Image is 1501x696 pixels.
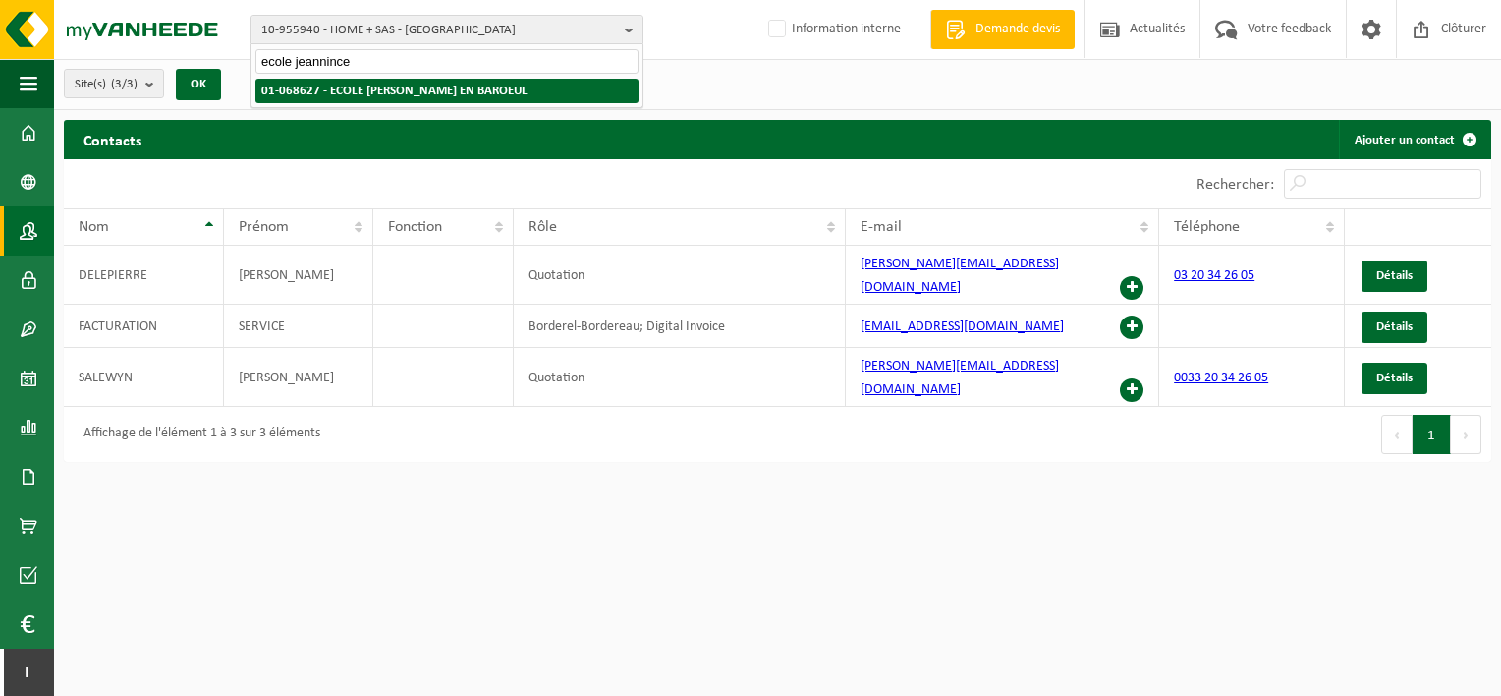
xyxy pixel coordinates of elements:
[224,348,372,407] td: [PERSON_NAME]
[764,15,901,44] label: Information interne
[64,246,224,305] td: DELEPIERRE
[388,219,442,235] span: Fonction
[1381,415,1413,454] button: Previous
[528,219,557,235] span: Rôle
[861,219,902,235] span: E-mail
[930,10,1075,49] a: Demande devis
[64,69,164,98] button: Site(s)(3/3)
[111,78,138,90] count: (3/3)
[255,49,639,74] input: Chercher des succursales liées
[261,16,617,45] span: 10-955940 - HOME + SAS - [GEOGRAPHIC_DATA]
[1174,219,1240,235] span: Téléphone
[1376,372,1413,384] span: Détails
[239,219,289,235] span: Prénom
[1174,371,1268,385] a: 0033 20 34 26 05
[75,70,138,99] span: Site(s)
[514,348,847,407] td: Quotation
[261,85,528,97] strong: 01-068627 - ECOLE [PERSON_NAME] EN BAROEUL
[514,305,847,348] td: Borderel-Bordereau; Digital Invoice
[224,246,372,305] td: [PERSON_NAME]
[1174,268,1254,283] a: 03 20 34 26 05
[861,257,1059,295] a: [PERSON_NAME][EMAIL_ADDRESS][DOMAIN_NAME]
[1196,177,1274,193] label: Rechercher:
[1362,261,1427,292] a: Détails
[224,305,372,348] td: SERVICE
[64,348,224,407] td: SALEWYN
[971,20,1065,39] span: Demande devis
[1413,415,1451,454] button: 1
[1362,363,1427,394] a: Détails
[1451,415,1481,454] button: Next
[176,69,221,100] button: OK
[1339,120,1489,159] a: Ajouter un contact
[74,417,320,452] div: Affichage de l'élément 1 à 3 sur 3 éléments
[1362,312,1427,343] a: Détails
[861,359,1059,397] a: [PERSON_NAME][EMAIL_ADDRESS][DOMAIN_NAME]
[79,219,109,235] span: Nom
[64,305,224,348] td: FACTURATION
[250,15,643,44] button: 10-955940 - HOME + SAS - [GEOGRAPHIC_DATA]
[861,319,1064,334] a: [EMAIL_ADDRESS][DOMAIN_NAME]
[1376,269,1413,282] span: Détails
[1376,320,1413,333] span: Détails
[64,120,161,158] h2: Contacts
[514,246,847,305] td: Quotation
